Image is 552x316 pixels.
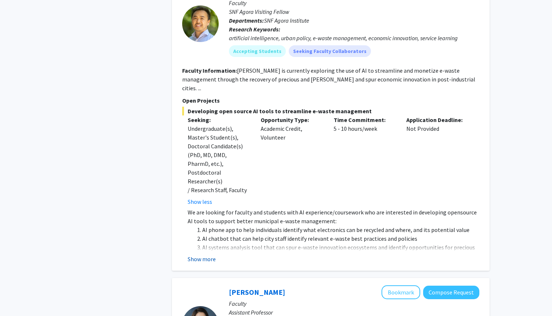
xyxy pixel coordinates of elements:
[406,115,468,124] p: Application Deadline:
[289,45,371,57] mat-chip: Seeking Faculty Collaborators
[382,285,420,299] button: Add Ye Shen to Bookmarks
[188,115,250,124] p: Seeking:
[261,115,323,124] p: Opportunity Type:
[423,286,479,299] button: Compose Request to Ye Shen
[5,283,31,311] iframe: Chat
[334,115,396,124] p: Time Commitment:
[188,208,479,225] p: We are looking for faculty and students with AI experience/coursework who are interested in devel...
[328,115,401,206] div: 5 - 10 hours/week
[229,288,285,297] a: [PERSON_NAME]
[229,299,479,308] p: Faculty
[188,124,250,194] div: Undergraduate(s), Master's Student(s), Doctoral Candidate(s) (PhD, MD, DMD, PharmD, etc.), Postdo...
[188,197,212,206] button: Show less
[229,17,264,24] b: Departments:
[255,115,328,206] div: Academic Credit, Volunteer
[229,45,286,57] mat-chip: Accepting Students
[202,243,479,260] li: AI systems analysis tool that can spur e-waste innovation ecosystems and identify opportunities f...
[182,107,479,115] span: Developing open source AI tools to streamline e-waste management
[188,255,216,263] button: Show more
[229,34,479,42] div: artificial intelligence, urban policy, e-waste management, economic innovation, service learning
[229,7,479,16] p: SNF Agora Visiting Fellow
[182,96,479,105] p: Open Projects
[182,67,237,74] b: Faculty Information:
[229,26,280,33] b: Research Keywords:
[401,115,474,206] div: Not Provided
[264,17,309,24] span: SNF Agora Institute
[182,67,475,92] fg-read-more: [PERSON_NAME] is currently exploring the use of AI to streamline and monetize e-waste management ...
[202,234,479,243] li: AI chatbot that can help city staff identify relevant e-waste best practices and policies
[202,225,479,234] li: AI phone app to help individuals identify what electronics can be recycled and where, and its pot...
